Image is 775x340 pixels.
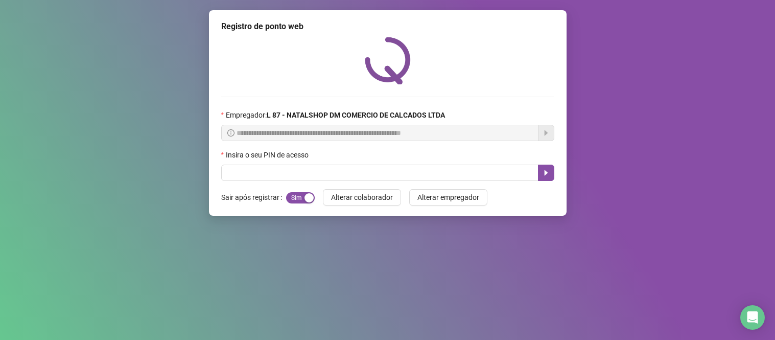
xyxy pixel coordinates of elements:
span: Alterar colaborador [331,192,393,203]
label: Insira o seu PIN de acesso [221,149,315,161]
span: Empregador : [226,109,445,121]
button: Alterar empregador [409,189,487,206]
strong: L 87 - NATALSHOP DM COMERCIO DE CALCADOS LTDA [267,111,445,119]
span: Alterar empregador [417,192,479,203]
div: Registro de ponto web [221,20,554,33]
button: Alterar colaborador [323,189,401,206]
span: info-circle [227,129,234,137]
img: QRPoint [365,37,411,84]
label: Sair após registrar [221,189,286,206]
span: caret-right [542,169,550,177]
div: Open Intercom Messenger [740,305,765,330]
